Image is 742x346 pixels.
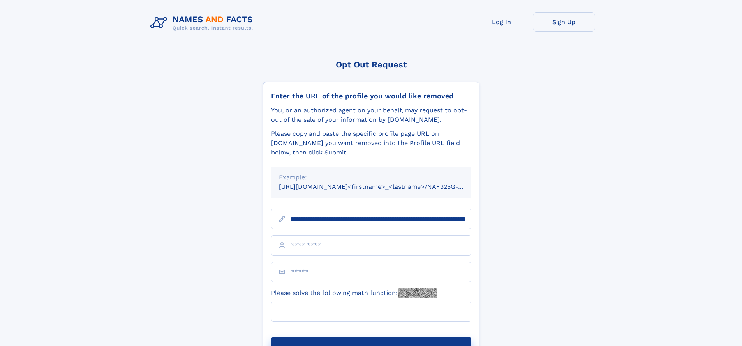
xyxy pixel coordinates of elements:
[263,60,479,69] div: Opt Out Request
[271,288,437,298] label: Please solve the following math function:
[279,183,486,190] small: [URL][DOMAIN_NAME]<firstname>_<lastname>/NAF325G-xxxxxxxx
[271,129,471,157] div: Please copy and paste the specific profile page URL on [DOMAIN_NAME] you want removed into the Pr...
[279,173,464,182] div: Example:
[533,12,595,32] a: Sign Up
[471,12,533,32] a: Log In
[271,92,471,100] div: Enter the URL of the profile you would like removed
[147,12,259,34] img: Logo Names and Facts
[271,106,471,124] div: You, or an authorized agent on your behalf, may request to opt-out of the sale of your informatio...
